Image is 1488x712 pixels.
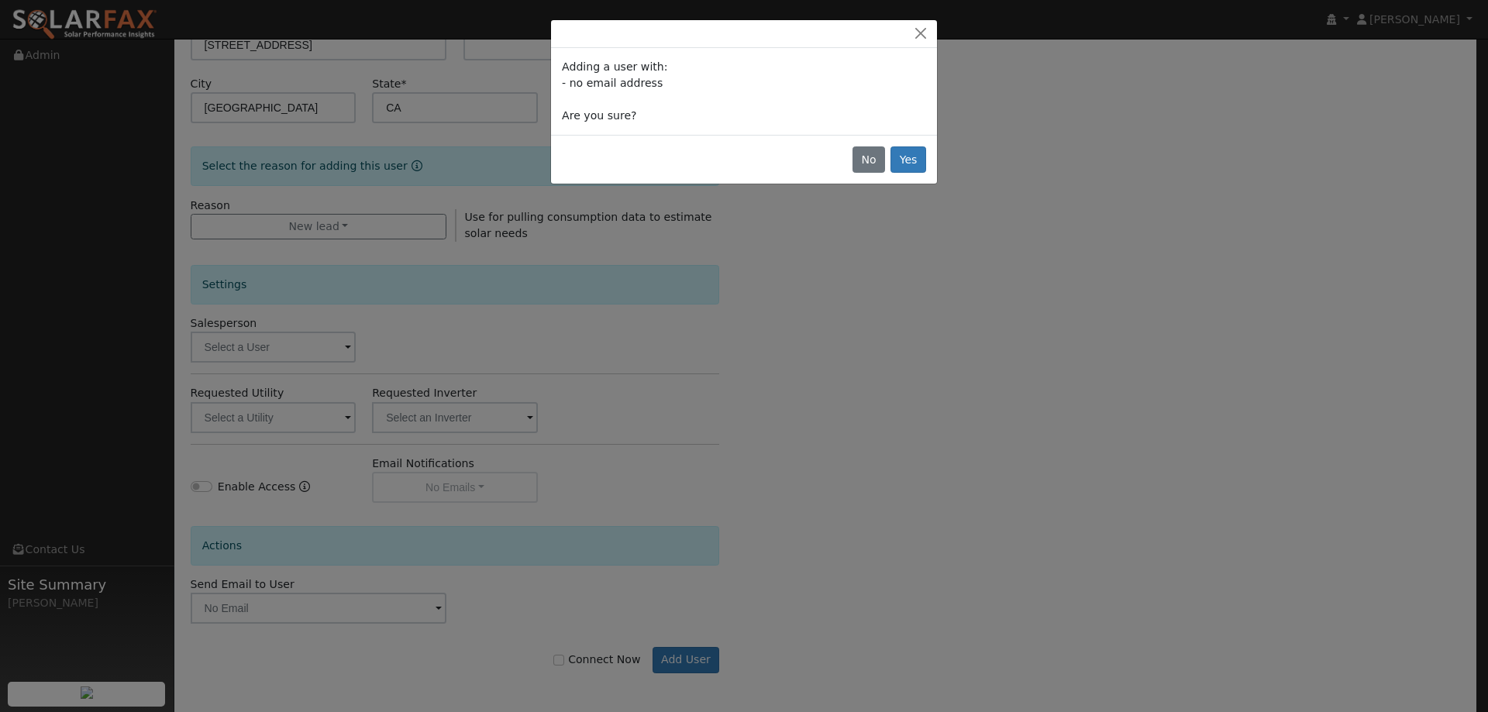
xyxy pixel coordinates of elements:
[562,77,663,89] span: - no email address
[562,60,667,73] span: Adding a user with:
[562,109,636,122] span: Are you sure?
[852,146,885,173] button: No
[890,146,926,173] button: Yes
[910,26,932,42] button: Close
